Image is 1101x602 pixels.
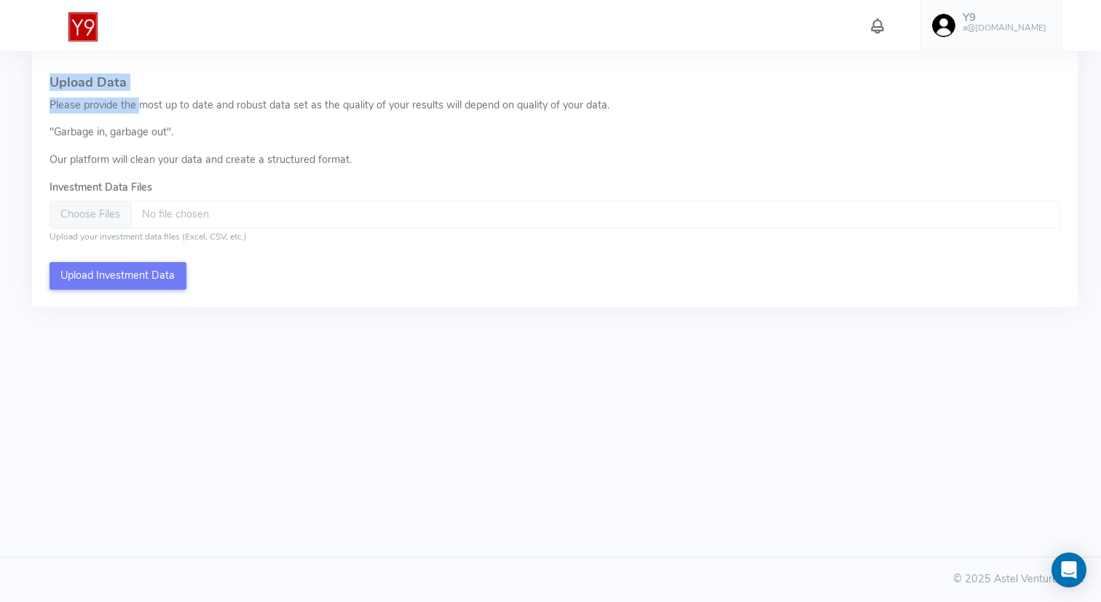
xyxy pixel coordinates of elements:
button: Upload Investment Data [50,262,186,290]
img: user-image [932,14,955,37]
p: Our platform will clean your data and create a structured format. [50,152,1060,168]
h5: Y9 [963,12,1046,24]
h4: Upload Data [50,76,1060,90]
h6: a@[DOMAIN_NAME] [963,23,1046,33]
p: "Garbage in, garbage out". [50,124,1060,140]
div: © 2025 Astel Ventures Ltd. [17,571,1084,587]
small: Upload your investment data files (Excel, CSV, etc.) [50,231,247,242]
div: Open Intercom Messenger [1051,553,1086,587]
p: Please provide the most up to date and robust data set as the quality of your results will depend... [50,98,1060,114]
label: Investment Data Files [50,180,152,196]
